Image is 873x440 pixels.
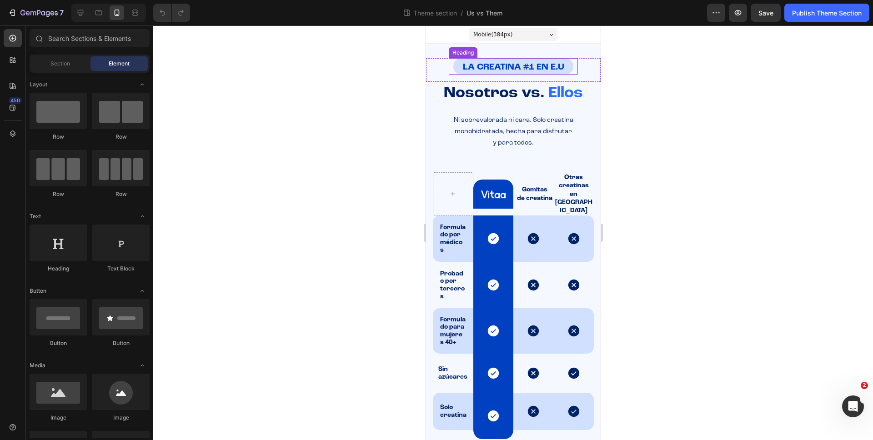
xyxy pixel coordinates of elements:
[861,382,868,389] span: 2
[461,8,463,18] span: /
[153,4,190,22] div: Undo/Redo
[50,60,70,68] span: Section
[135,284,150,298] span: Toggle open
[758,9,773,17] span: Save
[30,339,87,347] div: Button
[109,60,130,68] span: Element
[842,395,864,417] iframe: Intercom live chat
[92,190,150,198] div: Row
[411,8,459,18] span: Theme section
[135,77,150,92] span: Toggle open
[60,7,64,18] p: 7
[4,4,68,22] button: 7
[30,80,47,89] span: Layout
[30,414,87,422] div: Image
[467,8,502,18] span: Us vs Them
[784,4,869,22] button: Publish Theme Section
[9,97,22,104] div: 450
[30,287,46,295] span: Button
[751,4,781,22] button: Save
[135,358,150,373] span: Toggle open
[426,25,601,440] iframe: Design area
[30,133,87,141] div: Row
[92,265,150,273] div: Text Block
[92,339,150,347] div: Button
[792,8,862,18] div: Publish Theme Section
[30,361,45,370] span: Media
[30,29,150,47] input: Search Sections & Elements
[30,265,87,273] div: Heading
[30,190,87,198] div: Row
[30,212,41,220] span: Text
[135,209,150,224] span: Toggle open
[92,133,150,141] div: Row
[92,414,150,422] div: Image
